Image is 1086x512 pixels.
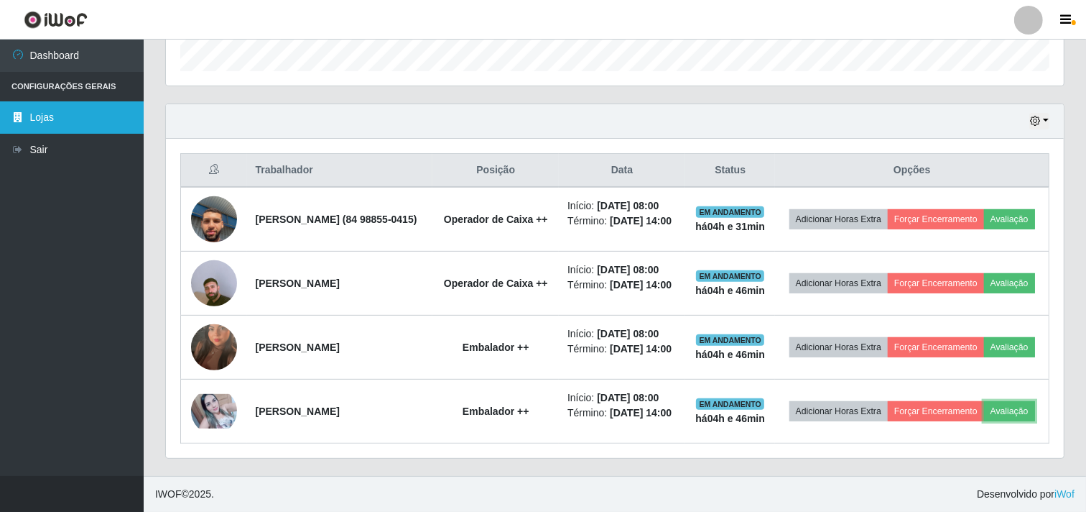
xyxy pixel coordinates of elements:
[256,342,340,353] strong: [PERSON_NAME]
[191,306,237,388] img: 1755967732582.jpeg
[597,392,659,403] time: [DATE] 08:00
[610,215,672,227] time: [DATE] 14:00
[597,328,659,339] time: [DATE] 08:00
[463,406,529,417] strong: Embalador ++
[567,278,677,293] li: Término:
[610,407,672,419] time: [DATE] 14:00
[155,487,214,502] span: © 2025 .
[789,337,888,357] button: Adicionar Horas Extra
[888,273,984,293] button: Forçar Encerramento
[191,178,237,260] img: 1752607957253.jpeg
[191,394,237,429] img: 1668045195868.jpeg
[256,214,417,225] strong: [PERSON_NAME] (84 98855-0415)
[444,278,548,289] strong: Operador de Caixa ++
[696,334,764,346] span: EM ANDAMENTO
[695,349,765,360] strong: há 04 h e 46 min
[567,390,677,406] li: Início:
[775,154,1049,188] th: Opções
[696,270,764,282] span: EM ANDAMENTO
[155,488,182,500] span: IWOF
[789,209,888,229] button: Adicionar Horas Extra
[888,401,984,421] button: Forçar Encerramento
[567,342,677,357] li: Término:
[696,398,764,410] span: EM ANDAMENTO
[984,273,1035,293] button: Avaliação
[432,154,559,188] th: Posição
[191,242,237,324] img: 1756498366711.jpeg
[567,262,677,278] li: Início:
[444,214,548,225] strong: Operador de Caixa ++
[696,206,764,218] span: EM ANDAMENTO
[695,221,765,232] strong: há 04 h e 31 min
[567,214,677,229] li: Término:
[789,273,888,293] button: Adicionar Horas Extra
[977,487,1075,502] span: Desenvolvido por
[984,401,1035,421] button: Avaliação
[888,337,984,357] button: Forçar Encerramento
[695,413,765,424] strong: há 04 h e 46 min
[597,200,659,211] time: [DATE] 08:00
[247,154,433,188] th: Trabalhador
[789,401,888,421] button: Adicionar Horas Extra
[984,209,1035,229] button: Avaliação
[597,264,659,275] time: [DATE] 08:00
[256,278,340,289] strong: [PERSON_NAME]
[567,326,677,342] li: Início:
[567,406,677,421] li: Término:
[888,209,984,229] button: Forçar Encerramento
[559,154,685,188] th: Data
[567,198,677,214] li: Início:
[24,11,88,29] img: CoreUI Logo
[463,342,529,353] strong: Embalador ++
[1054,488,1075,500] a: iWof
[610,279,672,291] time: [DATE] 14:00
[610,343,672,355] time: [DATE] 14:00
[685,154,775,188] th: Status
[984,337,1035,357] button: Avaliação
[256,406,340,417] strong: [PERSON_NAME]
[695,285,765,296] strong: há 04 h e 46 min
